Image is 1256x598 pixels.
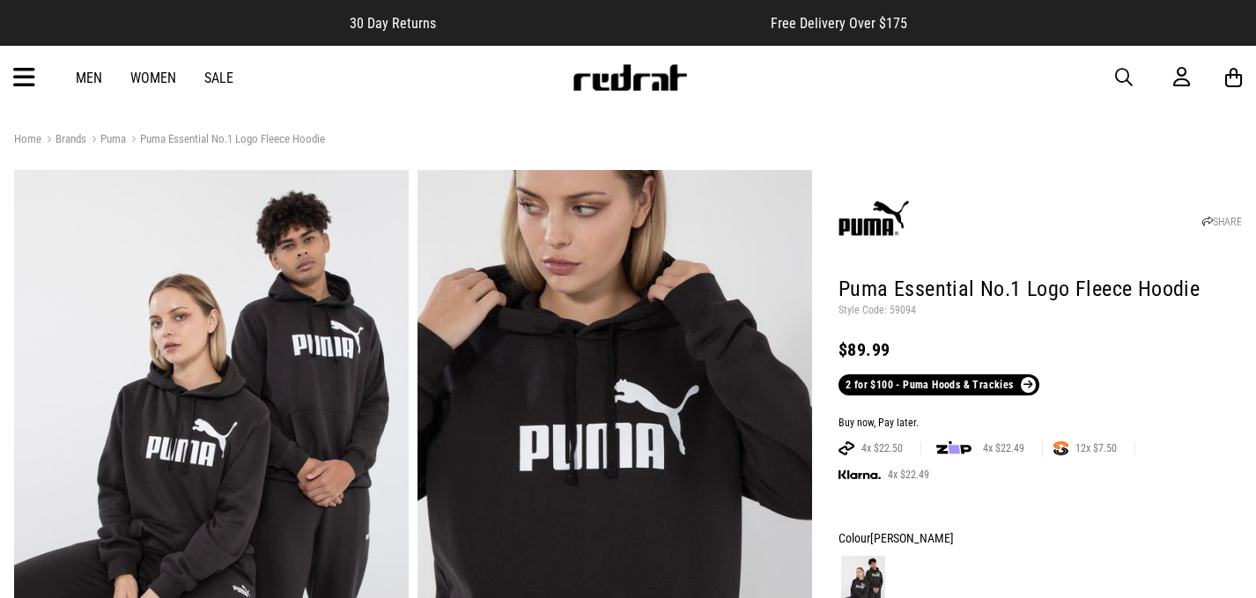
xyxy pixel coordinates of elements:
[126,132,325,149] a: Puma Essential No.1 Logo Fleece Hoodie
[76,70,102,86] a: Men
[839,304,1242,318] p: Style Code: 59094
[771,15,907,32] span: Free Delivery Over $175
[936,439,972,457] img: zip
[870,531,954,545] span: [PERSON_NAME]
[839,441,854,455] img: AFTERPAY
[976,441,1031,455] span: 4x $22.49
[839,470,881,480] img: KLARNA
[14,132,41,145] a: Home
[839,417,1242,431] div: Buy now, Pay later.
[471,14,735,32] iframe: Customer reviews powered by Trustpilot
[839,374,1039,395] a: 2 for $100 - Puma Hoods & Trackies
[41,132,86,149] a: Brands
[839,528,1242,549] div: Colour
[1053,441,1068,455] img: SPLITPAY
[130,70,176,86] a: Women
[350,15,436,32] span: 30 Day Returns
[86,132,126,149] a: Puma
[1068,441,1124,455] span: 12x $7.50
[839,339,1242,360] div: $89.99
[839,185,909,255] img: Puma
[204,70,233,86] a: Sale
[881,468,936,482] span: 4x $22.49
[572,64,688,91] img: Redrat logo
[1202,216,1242,228] a: SHARE
[839,276,1242,304] h1: Puma Essential No.1 Logo Fleece Hoodie
[854,441,910,455] span: 4x $22.50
